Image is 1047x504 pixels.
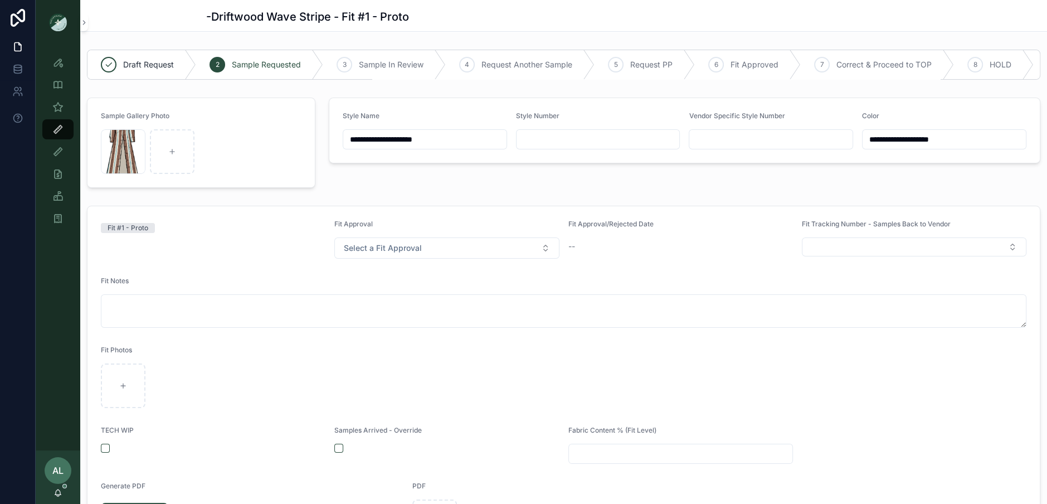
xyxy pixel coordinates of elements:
h1: -Driftwood Wave Stripe - Fit #1 - Proto [206,9,409,25]
span: Fabric Content % (Fit Level) [568,426,656,434]
span: Generate PDF [101,482,145,490]
span: 2 [216,60,220,69]
span: Fit Tracking Number - Samples Back to Vendor [802,220,951,228]
span: PDF [412,482,426,490]
span: Draft Request [123,59,174,70]
div: scrollable content [36,45,80,243]
span: Correct & Proceed to TOP [836,59,932,70]
span: Sample Gallery Photo [101,112,169,120]
span: 5 [614,60,618,69]
span: 4 [465,60,469,69]
span: 3 [343,60,347,69]
span: TECH WIP [101,426,134,434]
span: Fit Approved [731,59,778,70]
span: Fit Approval/Rejected Date [568,220,654,228]
span: Samples Arrived - Override [334,426,422,434]
span: Fit Approval [334,220,373,228]
span: Sample In Review [359,59,423,70]
span: HOLD [990,59,1011,70]
span: Style Number [516,112,559,120]
span: AL [52,464,64,477]
span: Fit Photos [101,346,132,354]
span: Select a Fit Approval [344,243,422,254]
span: Vendor Specific Style Number [689,112,785,120]
span: Color [862,112,879,120]
img: App logo [49,13,67,31]
span: -- [568,241,575,252]
span: 7 [820,60,824,69]
span: Sample Requested [232,59,301,70]
button: Select Button [802,238,1026,256]
button: Select Button [334,238,559,259]
span: Fit Notes [101,277,129,285]
div: Fit #1 - Proto [108,223,148,233]
span: Request Another Sample [481,59,572,70]
span: Style Name [343,112,379,120]
span: 8 [973,60,977,69]
span: Request PP [630,59,673,70]
span: 6 [714,60,718,69]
